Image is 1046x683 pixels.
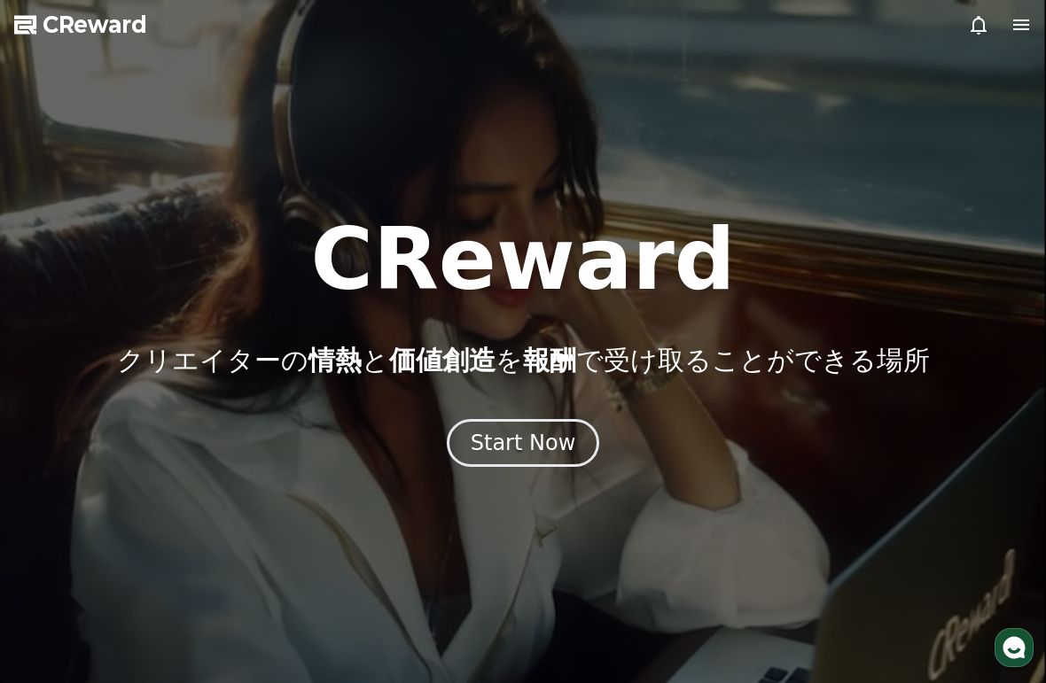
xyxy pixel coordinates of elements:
a: Start Now [447,437,600,454]
a: Messages [350,633,695,678]
span: 価値創造 [389,345,496,376]
span: 情熱 [308,345,362,376]
span: CReward [43,11,147,39]
button: Start Now [447,419,600,467]
h1: CReward [310,217,735,302]
div: Start Now [471,429,576,457]
a: Settings [696,633,1041,678]
a: Home [5,633,350,678]
span: 報酬 [523,345,576,376]
a: CReward [14,11,147,39]
span: Settings [845,660,891,675]
p: クリエイターの と を で受け取ることができる場所 [117,345,930,376]
span: Messages [496,661,550,676]
span: Home [161,660,194,675]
